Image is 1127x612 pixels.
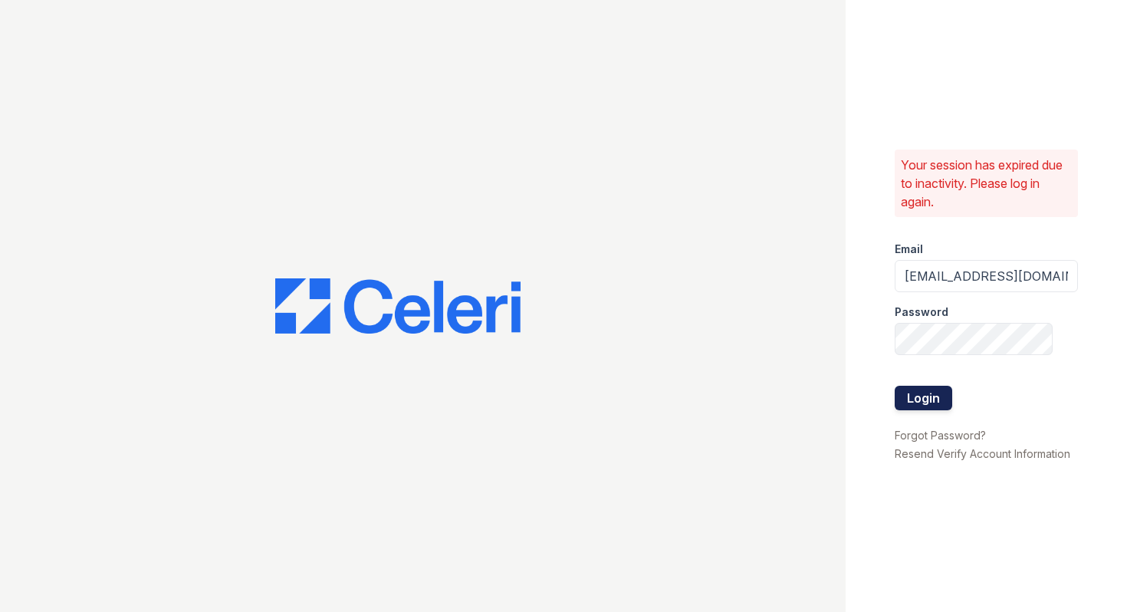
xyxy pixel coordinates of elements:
[895,429,986,442] a: Forgot Password?
[275,278,521,334] img: CE_Logo_Blue-a8612792a0a2168367f1c8372b55b34899dd931a85d93a1a3d3e32e68fde9ad4.png
[895,304,948,320] label: Password
[895,447,1070,460] a: Resend Verify Account Information
[895,242,923,257] label: Email
[901,156,1073,211] p: Your session has expired due to inactivity. Please log in again.
[895,386,952,410] button: Login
